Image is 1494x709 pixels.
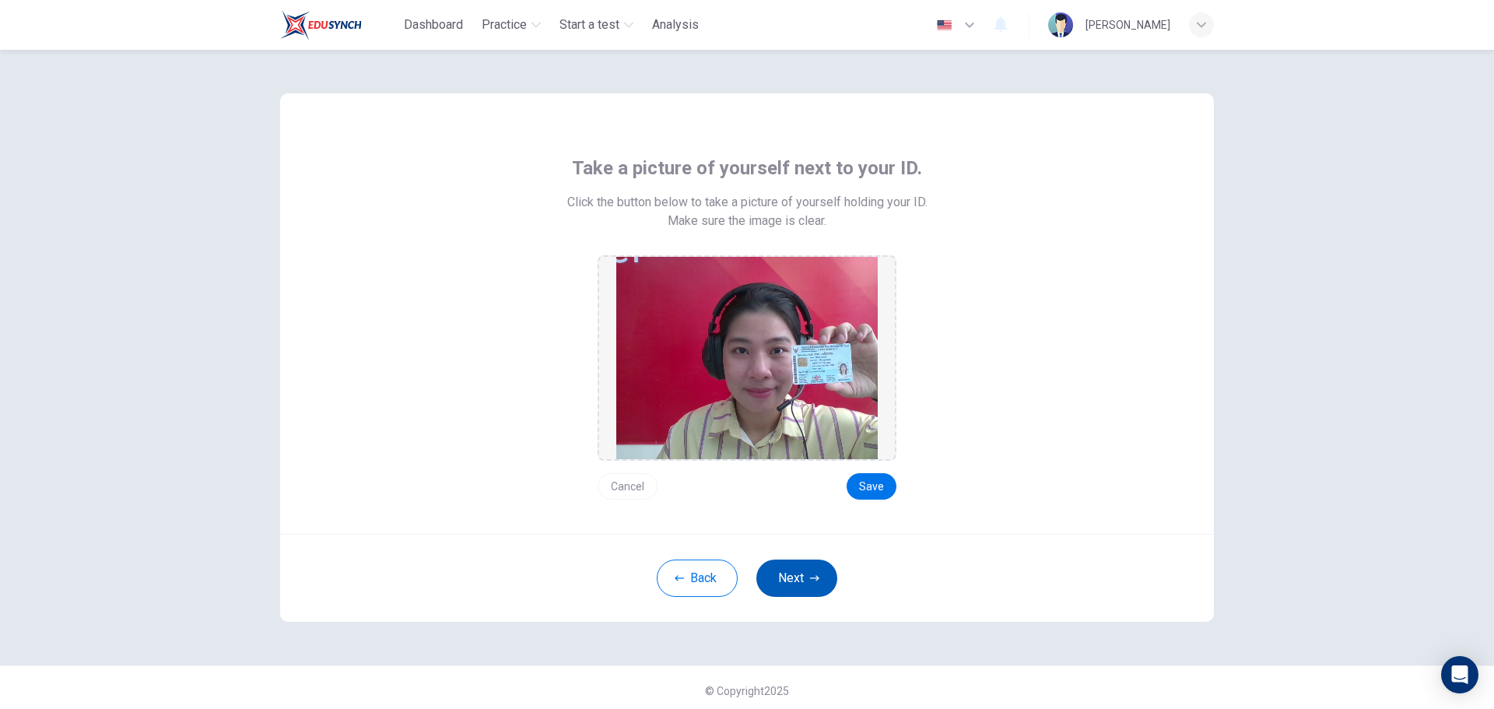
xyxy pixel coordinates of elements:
[668,212,826,230] span: Make sure the image is clear.
[598,473,658,500] button: Cancel
[280,9,362,40] img: Train Test logo
[1085,16,1170,34] div: [PERSON_NAME]
[553,11,640,39] button: Start a test
[756,560,837,597] button: Next
[616,257,878,459] img: preview screemshot
[559,16,619,34] span: Start a test
[1048,12,1073,37] img: Profile picture
[572,156,922,181] span: Take a picture of yourself next to your ID.
[652,16,699,34] span: Analysis
[404,16,463,34] span: Dashboard
[935,19,954,31] img: en
[280,9,398,40] a: Train Test logo
[646,11,705,39] button: Analysis
[1441,656,1478,693] div: Open Intercom Messenger
[482,16,527,34] span: Practice
[705,685,789,697] span: © Copyright 2025
[567,193,928,212] span: Click the button below to take a picture of yourself holding your ID.
[657,560,738,597] button: Back
[475,11,547,39] button: Practice
[398,11,469,39] button: Dashboard
[847,473,896,500] button: Save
